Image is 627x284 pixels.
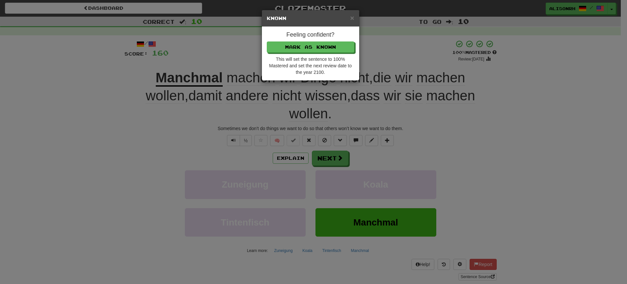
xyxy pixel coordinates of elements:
[350,14,354,21] button: Close
[267,32,354,38] h4: Feeling confident?
[350,14,354,22] span: ×
[267,42,354,53] button: Mark as Known
[267,56,354,75] div: This will set the sentence to 100% Mastered and set the next review date to the year 2100.
[267,15,354,22] h5: Known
